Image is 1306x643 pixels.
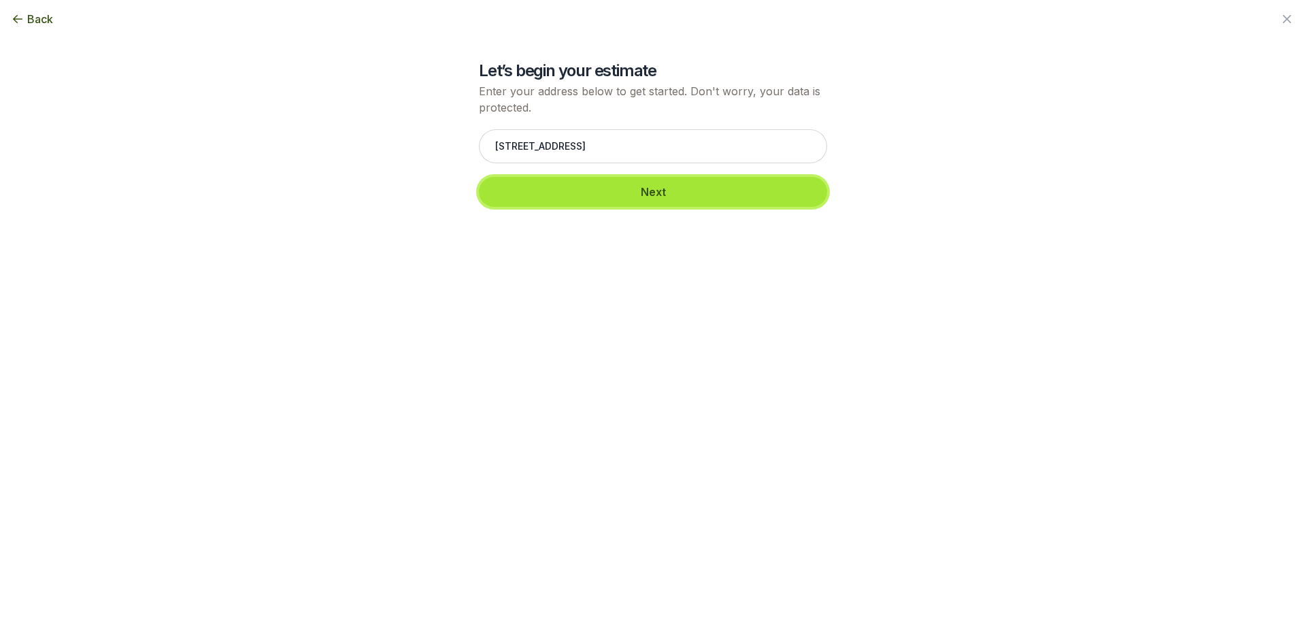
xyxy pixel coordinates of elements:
[479,60,827,82] h2: Let’s begin your estimate
[27,11,53,27] span: Back
[479,177,827,207] button: Next
[479,83,827,116] p: Enter your address below to get started. Don't worry, your data is protected.
[11,11,53,27] button: Back
[479,129,827,163] input: Enter your address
